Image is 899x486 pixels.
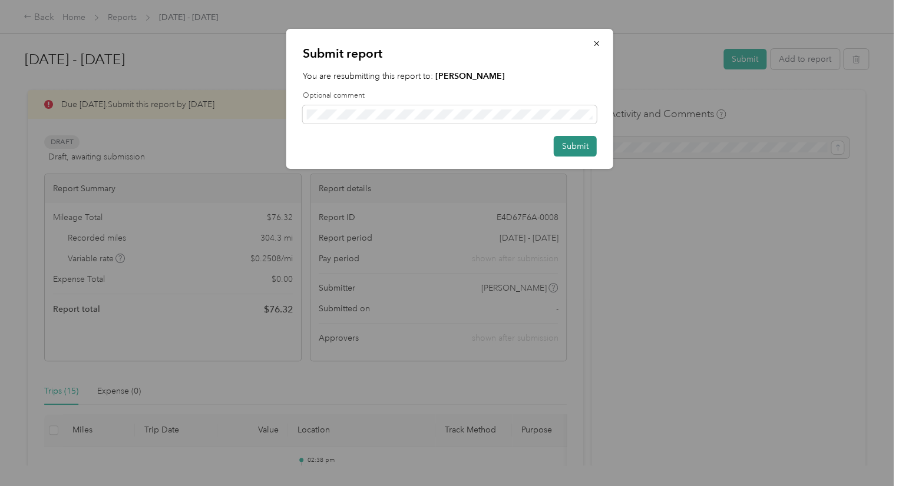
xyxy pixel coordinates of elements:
p: You are resubmitting this report to: [303,70,597,82]
p: Submit report [303,45,597,62]
button: Submit [554,136,597,157]
strong: [PERSON_NAME] [435,71,505,81]
label: Optional comment [303,91,597,101]
iframe: Everlance-gr Chat Button Frame [833,420,899,486]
